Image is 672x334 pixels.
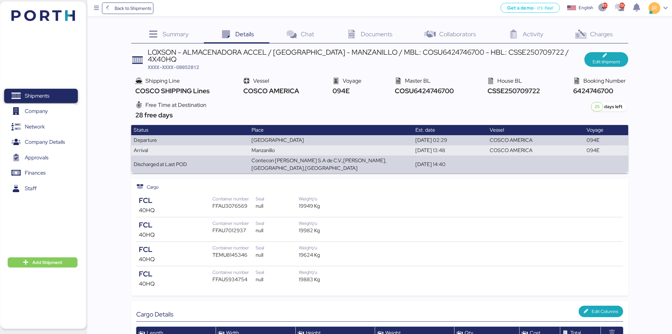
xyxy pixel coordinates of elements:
[413,125,487,135] th: Est. date
[579,4,593,11] div: English
[487,135,584,145] td: COSCO AMERICA
[136,310,380,318] div: Cargo Details
[139,206,212,214] div: 40HQ
[439,30,476,38] span: Collaborators
[212,269,256,276] div: Container number
[256,251,299,259] div: null
[25,122,45,131] span: Network
[115,4,151,12] span: Back to Shipments
[583,77,626,84] span: Booking Number
[235,30,254,38] span: Details
[591,102,622,111] div: days left
[497,77,522,84] span: House BL
[593,58,620,66] span: Edit shipment
[584,125,628,135] th: Voyage
[572,87,613,95] span: 6424746700
[249,135,413,145] td: [GEOGRAPHIC_DATA]
[256,202,299,210] div: null
[145,101,206,108] span: Free Time at Destination
[134,87,210,95] span: COSCO SHIPPING Lines
[147,184,159,191] span: Cargo
[4,166,78,180] a: Finances
[25,107,48,116] span: Company
[139,269,212,280] div: FCL
[148,64,199,70] span: XXXX-XXXX-O0052012
[139,244,212,255] div: FCL
[131,156,249,173] td: Discharged at Last POD
[8,257,77,268] button: Add Shipment
[163,30,189,38] span: Summary
[4,181,78,196] a: Staff
[579,306,623,317] button: Edit Columns
[361,30,393,38] span: Documents
[331,87,350,95] span: 094E
[131,145,249,156] td: Arrival
[131,135,249,145] td: Departure
[299,276,342,283] div: 19883 Kg
[413,145,487,156] td: [DATE] 13:48
[249,156,413,173] td: Contecon [PERSON_NAME] S.A de C.V.,[PERSON_NAME],[GEOGRAPHIC_DATA],[GEOGRAPHIC_DATA]
[212,244,256,251] div: Container number
[299,251,342,259] div: 19624 Kg
[25,91,49,101] span: Shipments
[393,87,454,95] span: COSU6424746700
[25,168,45,177] span: Finances
[139,195,212,206] div: FCL
[4,104,78,119] a: Company
[25,153,48,162] span: Approvals
[584,145,628,156] td: 094E
[249,145,413,156] td: Manzanillo
[486,87,540,95] span: CSSE250709722
[256,195,299,202] div: Seal
[242,87,299,95] span: COSCO AMERICA
[139,280,212,288] div: 40HQ
[25,137,65,147] span: Company Details
[301,30,314,38] span: Chat
[487,125,584,135] th: Vessel
[256,276,299,283] div: null
[212,220,256,227] div: Container number
[91,3,102,14] button: Menu
[343,77,361,84] span: Voyage
[299,220,342,227] div: Weight/u
[212,251,256,259] div: TEMU8145346
[102,3,154,14] a: Back to Shipments
[139,255,212,263] div: 40HQ
[487,145,584,156] td: COSCO AMERICA
[212,202,256,210] div: FFAU3076569
[299,202,342,210] div: 19949 Kg
[4,89,78,103] a: Shipments
[299,227,342,234] div: 19982 Kg
[299,195,342,202] div: Weight/u
[584,135,628,145] td: 094E
[299,269,342,276] div: Weight/u
[32,259,62,266] span: Add Shipment
[212,227,256,234] div: FFAU7012937
[253,77,269,84] span: Vessel
[652,4,657,12] span: IR
[4,135,78,150] a: Company Details
[413,156,487,173] td: [DATE] 14:40
[212,276,256,283] div: FFAU5934754
[523,30,543,38] span: Activity
[131,125,249,135] th: Status
[256,269,299,276] div: Seal
[592,308,618,315] span: Edit Columns
[4,150,78,165] a: Approvals
[413,135,487,145] td: [DATE] 02:29
[590,30,613,38] span: Charges
[4,120,78,134] a: Network
[139,231,212,239] div: 40HQ
[299,244,342,251] div: Weight/u
[405,77,431,84] span: Master BL
[134,111,173,119] span: 28 free days
[256,244,299,251] div: Seal
[212,195,256,202] div: Container number
[25,184,37,193] span: Staff
[256,227,299,234] div: null
[591,102,603,111] div: 25
[256,220,299,227] div: Seal
[148,49,584,63] div: LOXSON - ALMACENADORA ACCEL / [GEOGRAPHIC_DATA] - MANZANILLO / MBL: COSU6424746700 - HBL: CSSE250...
[145,77,180,84] span: Shipping Line
[139,220,212,231] div: FCL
